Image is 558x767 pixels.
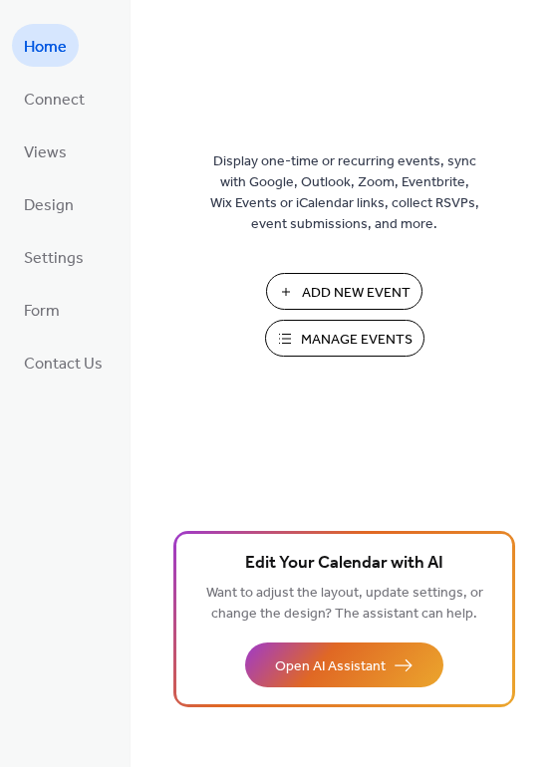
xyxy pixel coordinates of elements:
span: Add New Event [302,283,411,304]
a: Connect [12,77,97,120]
span: Contact Us [24,349,103,380]
span: Settings [24,243,84,274]
a: Design [12,182,86,225]
span: Display one-time or recurring events, sync with Google, Outlook, Zoom, Eventbrite, Wix Events or ... [210,151,479,235]
span: Views [24,137,67,168]
a: Form [12,288,72,331]
button: Add New Event [266,273,422,310]
a: Settings [12,235,96,278]
span: Connect [24,85,85,116]
a: Home [12,24,79,67]
span: Want to adjust the layout, update settings, or change the design? The assistant can help. [206,580,483,628]
a: Contact Us [12,341,115,383]
span: Manage Events [301,330,413,351]
span: Design [24,190,74,221]
span: Edit Your Calendar with AI [245,550,443,578]
span: Form [24,296,60,327]
span: Home [24,32,67,63]
button: Manage Events [265,320,424,357]
span: Open AI Assistant [275,656,386,677]
button: Open AI Assistant [245,642,443,687]
a: Views [12,129,79,172]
